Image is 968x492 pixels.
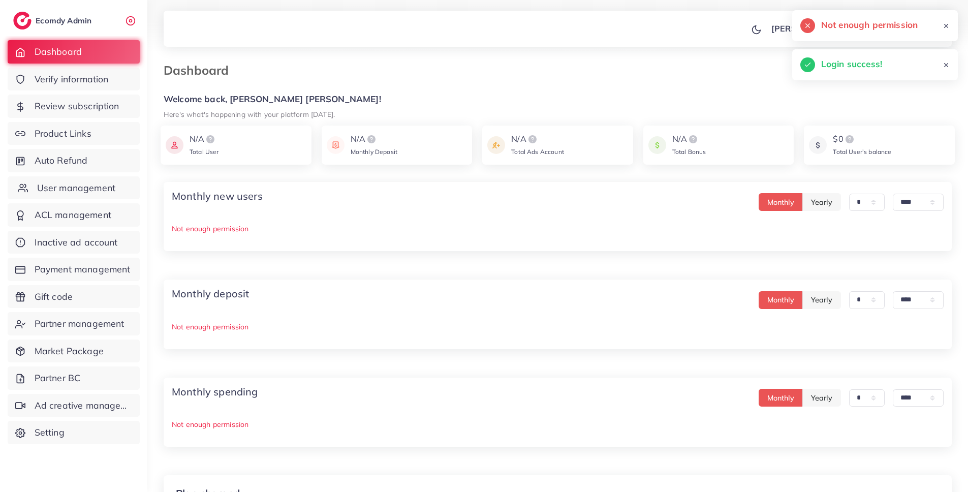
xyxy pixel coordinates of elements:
button: Yearly [802,291,841,309]
div: $0 [833,133,891,145]
a: Partner BC [8,366,140,390]
a: logoEcomdy Admin [13,12,94,29]
button: Monthly [759,389,803,407]
img: logo [204,133,216,145]
a: Auto Refund [8,149,140,172]
button: Monthly [759,291,803,309]
button: Yearly [802,389,841,407]
img: logo [844,133,856,145]
span: Gift code [35,290,73,303]
p: Not enough permission [172,321,944,333]
span: Product Links [35,127,91,140]
h4: Monthly spending [172,386,258,398]
img: logo [13,12,32,29]
span: Total User [190,148,219,156]
span: Payment management [35,263,131,276]
a: Ad creative management [8,394,140,417]
h3: Dashboard [164,63,237,78]
img: icon payment [809,133,827,157]
span: Ad creative management [35,399,132,412]
span: Market Package [35,345,104,358]
span: Total User’s balance [833,148,891,156]
img: logo [687,133,699,145]
a: Product Links [8,122,140,145]
div: N/A [351,133,397,145]
div: N/A [511,133,564,145]
div: N/A [190,133,219,145]
a: Inactive ad account [8,231,140,254]
div: N/A [672,133,706,145]
p: Not enough permission [172,223,944,235]
img: icon payment [166,133,183,157]
h5: Login success! [821,57,882,71]
a: [PERSON_NAME] [PERSON_NAME]avatar [766,18,944,39]
a: Setting [8,421,140,444]
img: logo [526,133,539,145]
span: User management [37,181,115,195]
span: Inactive ad account [35,236,118,249]
a: Gift code [8,285,140,309]
span: Monthly Deposit [351,148,397,156]
span: Dashboard [35,45,82,58]
p: Not enough permission [172,418,944,430]
h4: Monthly deposit [172,288,249,300]
button: Monthly [759,193,803,211]
h2: Ecomdy Admin [36,16,94,25]
a: Payment management [8,258,140,281]
span: Total Ads Account [511,148,564,156]
h5: Not enough permission [821,18,918,32]
a: Dashboard [8,40,140,64]
span: Partner BC [35,372,81,385]
a: ACL management [8,203,140,227]
span: Partner management [35,317,124,330]
a: Review subscription [8,95,140,118]
a: Verify information [8,68,140,91]
img: icon payment [327,133,345,157]
img: logo [365,133,378,145]
img: icon payment [648,133,666,157]
span: Setting [35,426,65,439]
span: Verify information [35,73,109,86]
img: icon payment [487,133,505,157]
span: Auto Refund [35,154,88,167]
a: Market Package [8,340,140,363]
a: User management [8,176,140,200]
span: ACL management [35,208,111,222]
p: [PERSON_NAME] [PERSON_NAME] [771,22,913,35]
span: Review subscription [35,100,119,113]
h4: Monthly new users [172,190,263,202]
a: Partner management [8,312,140,335]
small: Here's what's happening with your platform [DATE]. [164,110,335,118]
span: Total Bonus [672,148,706,156]
button: Yearly [802,193,841,211]
h5: Welcome back, [PERSON_NAME] [PERSON_NAME]! [164,94,952,105]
